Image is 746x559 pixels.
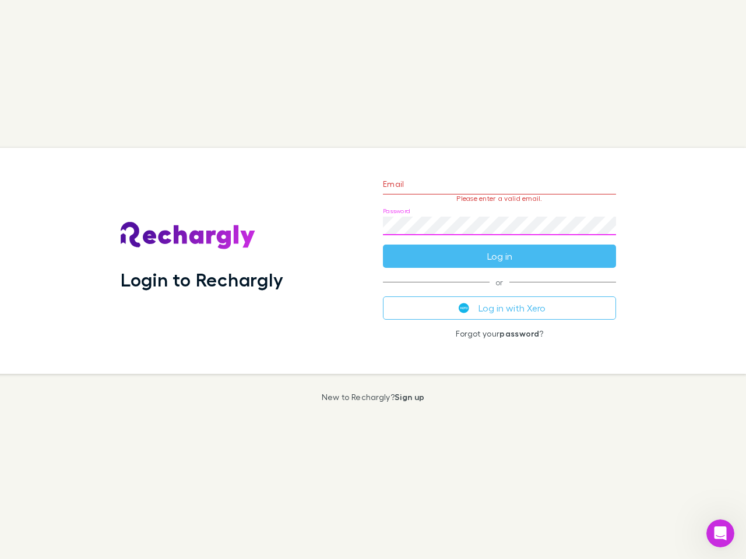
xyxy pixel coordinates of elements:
[121,268,283,291] h1: Login to Rechargly
[499,328,539,338] a: password
[383,329,616,338] p: Forgot your ?
[395,392,424,402] a: Sign up
[322,392,425,402] p: New to Rechargly?
[121,222,256,250] img: Rechargly's Logo
[383,194,616,203] p: Please enter a valid email.
[383,245,616,268] button: Log in
[383,207,410,215] label: Password
[383,282,616,282] span: or
[706,519,734,547] iframe: Intercom live chat
[459,303,469,313] img: Xero's logo
[383,296,616,320] button: Log in with Xero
